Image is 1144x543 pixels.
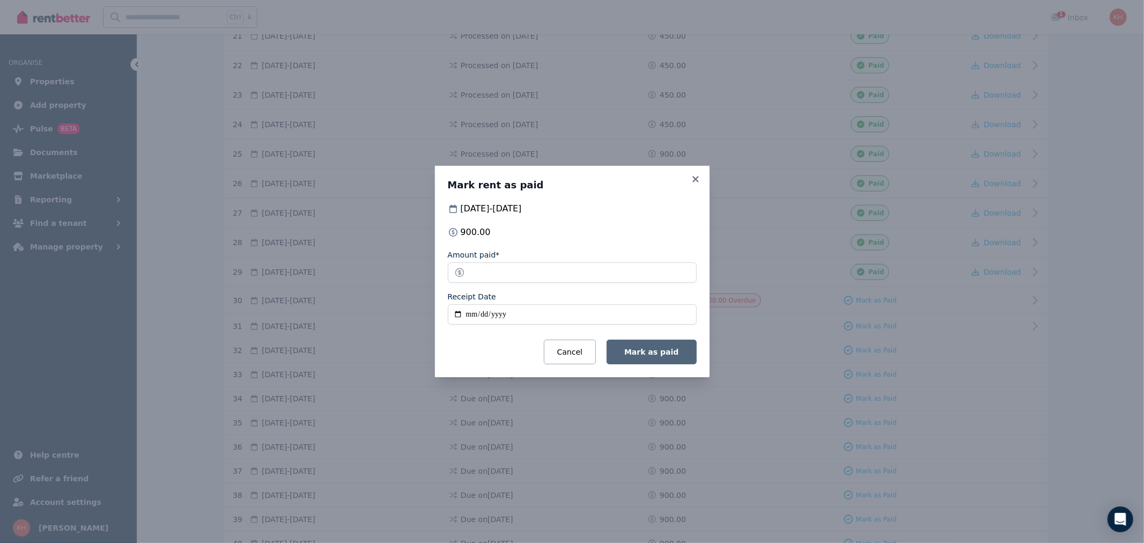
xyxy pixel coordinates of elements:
[607,340,696,364] button: Mark as paid
[544,340,596,364] button: Cancel
[624,348,678,356] span: Mark as paid
[448,179,697,192] h3: Mark rent as paid
[448,250,500,260] label: Amount paid*
[448,291,496,302] label: Receipt Date
[1108,507,1133,532] div: Open Intercom Messenger
[461,202,522,215] span: [DATE] - [DATE]
[461,226,491,239] span: 900.00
